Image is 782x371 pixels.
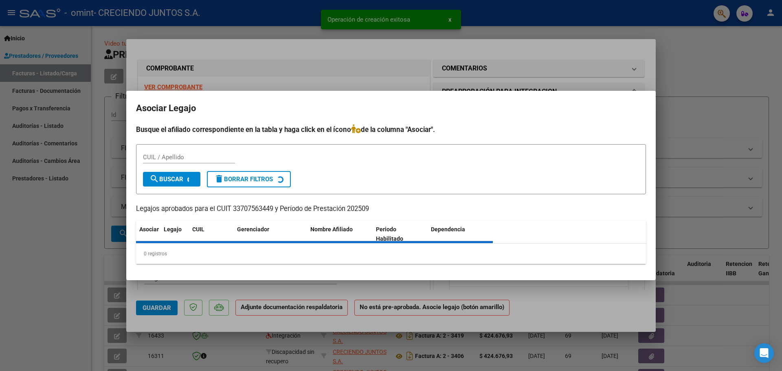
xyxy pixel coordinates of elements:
[139,226,159,233] span: Asociar
[136,101,646,116] h2: Asociar Legajo
[160,221,189,248] datatable-header-cell: Legajo
[754,343,774,363] div: Open Intercom Messenger
[143,172,200,187] button: Buscar
[207,171,291,187] button: Borrar Filtros
[136,204,646,214] p: Legajos aprobados para el CUIT 33707563449 y Período de Prestación 202509
[373,221,428,248] datatable-header-cell: Periodo Habilitado
[310,226,353,233] span: Nombre Afiliado
[214,176,273,183] span: Borrar Filtros
[234,221,307,248] datatable-header-cell: Gerenciador
[149,176,183,183] span: Buscar
[376,226,403,242] span: Periodo Habilitado
[136,244,646,264] div: 0 registros
[192,226,204,233] span: CUIL
[214,174,224,184] mat-icon: delete
[431,226,465,233] span: Dependencia
[307,221,373,248] datatable-header-cell: Nombre Afiliado
[237,226,269,233] span: Gerenciador
[136,124,646,135] h4: Busque el afiliado correspondiente en la tabla y haga click en el ícono de la columna "Asociar".
[164,226,182,233] span: Legajo
[149,174,159,184] mat-icon: search
[428,221,493,248] datatable-header-cell: Dependencia
[189,221,234,248] datatable-header-cell: CUIL
[136,221,160,248] datatable-header-cell: Asociar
